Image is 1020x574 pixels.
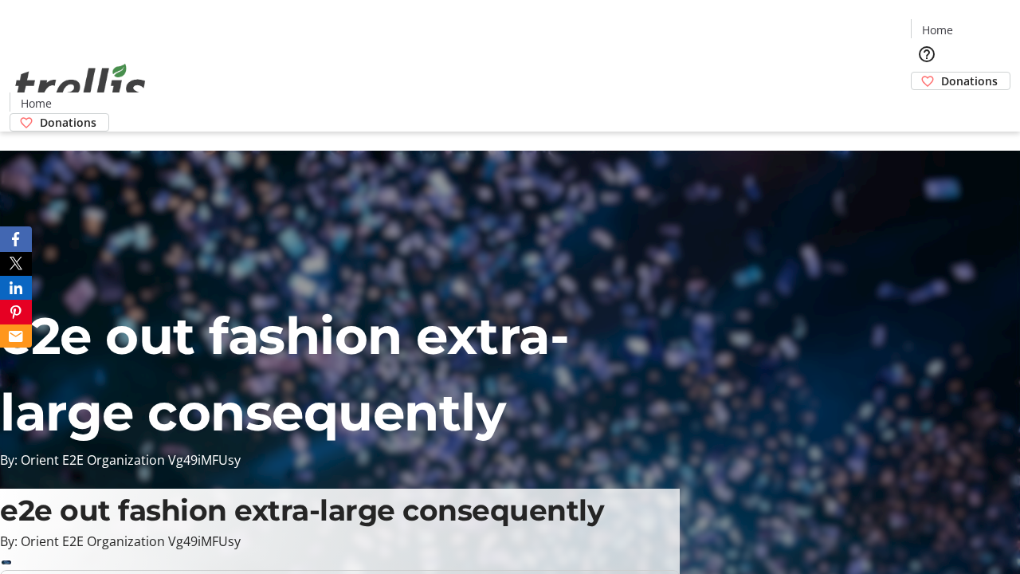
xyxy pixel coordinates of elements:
[922,22,953,38] span: Home
[911,38,943,70] button: Help
[911,90,943,122] button: Cart
[10,46,151,126] img: Orient E2E Organization Vg49iMFUsy's Logo
[21,95,52,112] span: Home
[941,73,998,89] span: Donations
[10,113,109,132] a: Donations
[10,95,61,112] a: Home
[912,22,963,38] a: Home
[40,114,96,131] span: Donations
[911,72,1010,90] a: Donations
